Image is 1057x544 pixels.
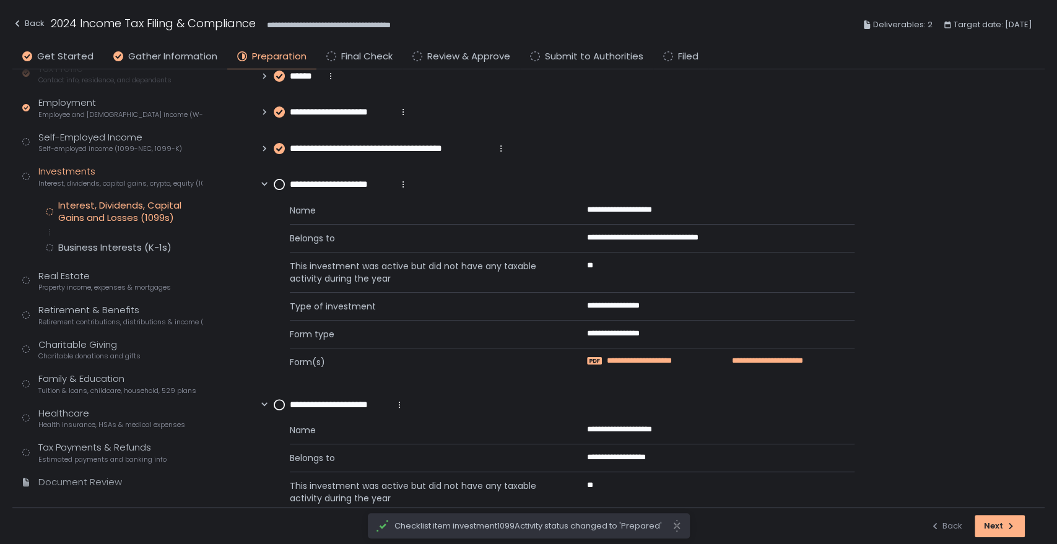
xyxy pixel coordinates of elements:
[38,76,172,85] span: Contact info, residence, and dependents
[341,50,393,64] span: Final Check
[672,519,682,532] svg: close
[873,17,933,32] span: Deliverables: 2
[38,165,202,188] div: Investments
[58,199,202,224] div: Interest, Dividends, Capital Gains and Losses (1099s)
[38,317,202,327] span: Retirement contributions, distributions & income (1099-R, 5498)
[37,50,94,64] span: Get Started
[678,50,698,64] span: Filed
[975,515,1025,537] button: Next
[427,50,510,64] span: Review & Approve
[38,455,167,464] span: Estimated payments and banking info
[290,424,557,436] span: Name
[930,520,962,532] div: Back
[38,283,171,292] span: Property income, expenses & mortgages
[545,50,643,64] span: Submit to Authorities
[290,232,557,244] span: Belongs to
[290,452,557,464] span: Belongs to
[38,407,185,430] div: Healthcare
[38,110,202,119] span: Employee and [DEMOGRAPHIC_DATA] income (W-2s)
[38,269,171,293] div: Real Estate
[954,17,1032,32] span: Target date: [DATE]
[38,372,196,395] div: Family & Education
[38,62,172,85] div: Tax Profile
[290,260,557,285] span: This investment was active but did not have any taxable activity during the year
[38,352,141,361] span: Charitable donations and gifts
[984,520,1016,532] div: Next
[38,386,196,395] span: Tuition & loans, childcare, household, 529 plans
[290,300,557,313] span: Type of investment
[38,144,182,153] span: Self-employed income (1099-NEC, 1099-K)
[38,420,185,430] span: Health insurance, HSAs & medical expenses
[12,15,45,35] button: Back
[38,131,182,154] div: Self-Employed Income
[51,15,256,32] h1: 2024 Income Tax Filing & Compliance
[38,96,202,119] div: Employment
[38,475,122,490] div: Document Review
[12,16,45,31] div: Back
[38,441,167,464] div: Tax Payments & Refunds
[290,356,557,368] span: Form(s)
[38,179,202,188] span: Interest, dividends, capital gains, crypto, equity (1099s, K-1s)
[38,303,202,327] div: Retirement & Benefits
[930,515,962,537] button: Back
[58,241,172,254] div: Business Interests (K-1s)
[128,50,217,64] span: Gather Information
[290,328,557,340] span: Form type
[290,204,557,217] span: Name
[252,50,307,64] span: Preparation
[394,520,672,532] span: Checklist item investment1099Activity status changed to 'Prepared'
[38,338,141,361] div: Charitable Giving
[290,480,557,504] span: This investment was active but did not have any taxable activity during the year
